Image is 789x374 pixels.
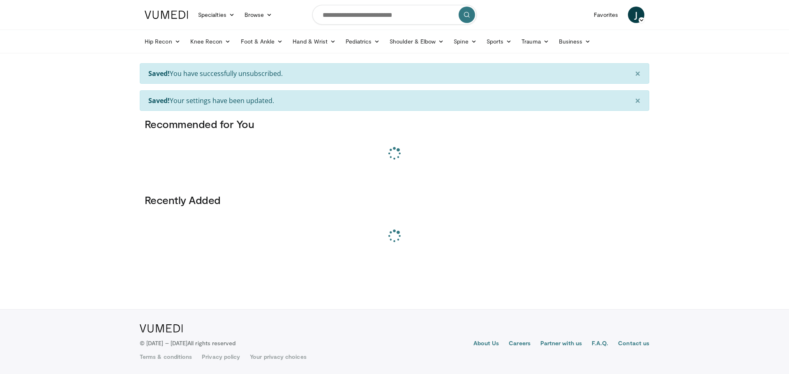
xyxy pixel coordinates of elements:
[618,339,649,349] a: Contact us
[449,33,481,50] a: Spine
[193,7,240,23] a: Specialties
[627,91,649,110] button: ×
[185,33,236,50] a: Knee Recon
[517,33,554,50] a: Trauma
[341,33,385,50] a: Pediatrics
[628,7,644,23] a: J
[145,193,644,207] h3: Recently Added
[288,33,341,50] a: Hand & Wrist
[236,33,288,50] a: Foot & Ankle
[540,339,582,349] a: Partner with us
[240,7,277,23] a: Browse
[589,7,623,23] a: Favorites
[145,11,188,19] img: VuMedi Logo
[148,96,170,105] strong: Saved!
[592,339,608,349] a: F.A.Q.
[140,324,183,333] img: VuMedi Logo
[140,339,236,347] p: © [DATE] – [DATE]
[145,117,644,131] h3: Recommended for You
[554,33,596,50] a: Business
[250,353,306,361] a: Your privacy choices
[140,353,192,361] a: Terms & conditions
[202,353,240,361] a: Privacy policy
[140,33,185,50] a: Hip Recon
[148,69,170,78] strong: Saved!
[140,63,649,84] div: You have successfully unsubscribed.
[473,339,499,349] a: About Us
[312,5,477,25] input: Search topics, interventions
[140,90,649,111] div: Your settings have been updated.
[385,33,449,50] a: Shoulder & Elbow
[482,33,517,50] a: Sports
[627,64,649,83] button: ×
[509,339,531,349] a: Careers
[187,340,235,346] span: All rights reserved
